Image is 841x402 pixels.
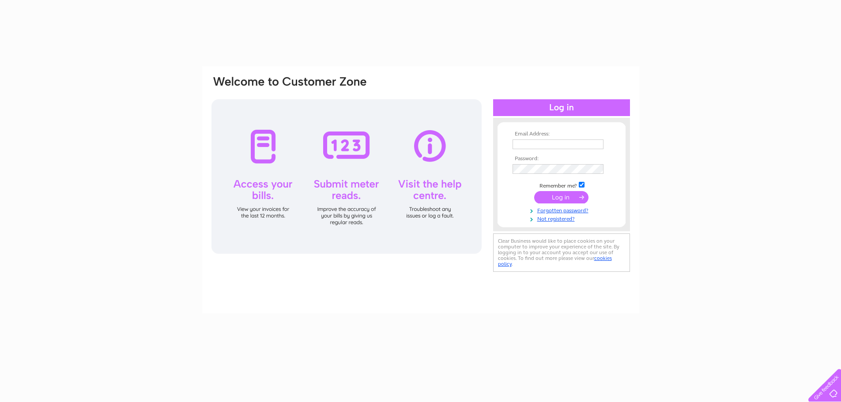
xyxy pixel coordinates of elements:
th: Email Address: [510,131,613,137]
div: Clear Business would like to place cookies on your computer to improve your experience of the sit... [493,233,630,272]
input: Submit [534,191,588,203]
td: Remember me? [510,180,613,189]
a: Not registered? [513,214,613,222]
a: Forgotten password? [513,206,613,214]
a: cookies policy [498,255,612,267]
th: Password: [510,156,613,162]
